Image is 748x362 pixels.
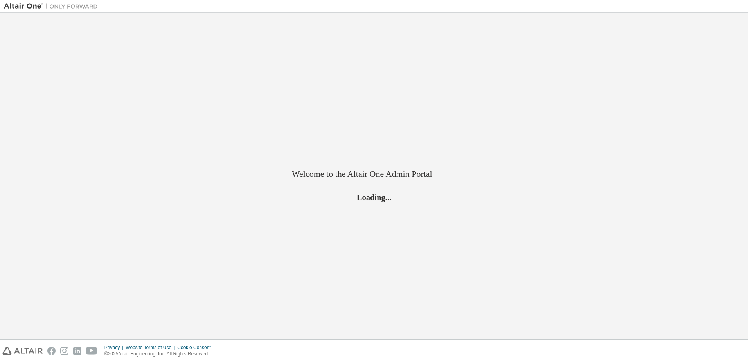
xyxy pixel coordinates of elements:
[2,347,43,355] img: altair_logo.svg
[86,347,97,355] img: youtube.svg
[126,344,177,351] div: Website Terms of Use
[292,192,456,203] h2: Loading...
[104,351,216,357] p: © 2025 Altair Engineering, Inc. All Rights Reserved.
[292,168,456,179] h2: Welcome to the Altair One Admin Portal
[104,344,126,351] div: Privacy
[47,347,56,355] img: facebook.svg
[177,344,215,351] div: Cookie Consent
[60,347,68,355] img: instagram.svg
[4,2,102,10] img: Altair One
[73,347,81,355] img: linkedin.svg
